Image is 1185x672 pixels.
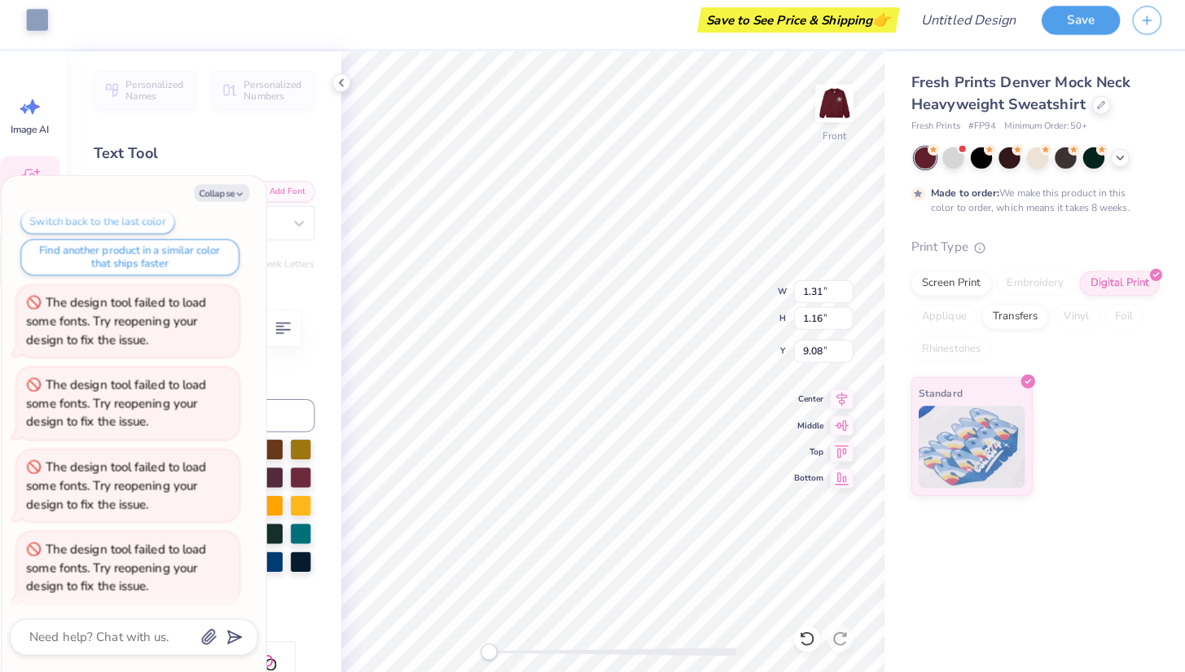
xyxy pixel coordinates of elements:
span: Top [790,448,819,461]
div: Front [819,135,842,150]
input: Untitled Design [902,12,1022,45]
div: Accessibility label [481,643,498,660]
img: Standard [913,409,1018,490]
div: The design tool failed to load some fonts. Try reopening your design to fix the issue. [33,299,211,352]
span: Fresh Prints [906,127,954,141]
button: Add Font [251,187,318,209]
strong: Made to order: [925,192,993,205]
div: The design tool failed to load some fonts. Try reopening your design to fix the issue. [33,461,211,514]
div: Embroidery [990,276,1067,301]
span: Middle [790,422,819,435]
span: Image AI [18,130,56,143]
img: Front [814,94,846,127]
button: Save [1034,15,1112,43]
div: Applique [906,309,971,333]
span: Center [790,396,819,409]
span: 👉 [867,18,885,37]
div: Vinyl [1046,309,1091,333]
div: Digital Print [1072,276,1151,301]
button: Find another product in a similar color that ships faster [28,244,244,280]
div: Text Tool [99,149,318,171]
button: Personalized Numbers [216,79,318,116]
button: Collapse [199,191,253,208]
div: Save to See Price & Shipping [699,16,890,41]
div: We make this product in this color to order, which means it takes 8 weeks. [925,191,1126,221]
span: Standard [913,388,956,405]
button: Switch back to the last color [28,216,180,239]
span: Personalized Names [131,86,191,109]
span: Personalized Numbers [248,86,308,109]
div: Rhinestones [906,341,985,366]
span: Minimum Order: 50 + [998,127,1079,141]
div: The design tool failed to load some fonts. Try reopening your design to fix the issue. [33,380,211,433]
div: Foil [1096,309,1135,333]
div: Print Type [906,244,1152,262]
span: Bottom [790,474,819,487]
span: Fresh Prints Denver Mock Neck Heavyweight Sweatshirt [906,80,1122,121]
div: The design tool failed to load some fonts. Try reopening your design to fix the issue. [33,542,211,595]
div: Transfers [976,309,1041,333]
div: Screen Print [906,276,985,301]
span: # FP94 [962,127,990,141]
button: Personalized Names [99,79,201,116]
